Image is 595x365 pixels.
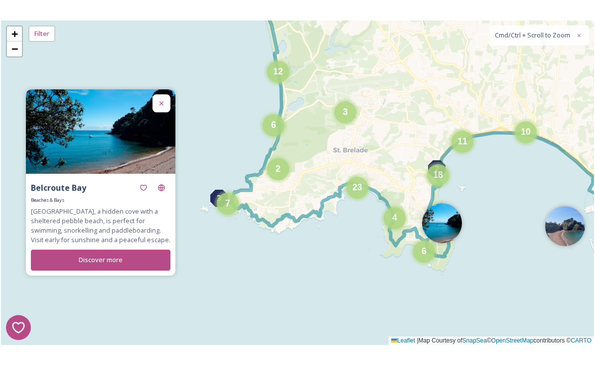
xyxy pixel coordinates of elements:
span: 3 [343,107,348,117]
span: + [11,27,18,40]
a: Leaflet [391,337,415,344]
span: 4 [392,213,397,223]
strong: Belcroute Bay [31,182,86,193]
span: 11 [457,136,467,146]
span: 10 [521,127,531,137]
a: OpenStreetMap [491,337,534,344]
span: 23 [352,182,362,192]
a: SnapSea [462,337,487,344]
div: 2 [267,158,289,180]
div: 4 [384,207,406,229]
span: 18 [433,170,443,180]
div: 12 [267,61,289,83]
div: 23 [346,177,368,199]
div: 6 [263,114,285,136]
span: Beaches & Bays [31,197,64,204]
a: Zoom out [7,41,22,56]
button: Discover more [31,250,170,270]
span: 2 [276,164,281,174]
img: 22993.jpg [26,89,175,174]
span: | [417,337,418,344]
div: 10 [515,121,537,143]
span: 7 [225,198,230,208]
span: 3 [217,192,221,204]
div: 6 [413,241,435,263]
span: 6 [271,120,276,130]
img: Marker [422,203,462,243]
img: Marker [545,206,585,246]
div: 3 [210,190,228,207]
div: 3 [334,101,356,123]
a: Zoom in [7,26,22,41]
div: 2 [428,160,446,178]
div: Filter [28,25,55,42]
span: 6 [422,246,427,256]
span: 12 [273,66,283,76]
div: Map Courtesy of © contributors © [389,337,594,345]
span: Cmd/Ctrl + Scroll to Zoom [495,30,570,40]
span: − [11,42,18,55]
a: CARTO [571,337,592,344]
div: 18 [427,164,449,186]
div: 7 [217,193,239,215]
div: 11 [451,131,473,153]
span: [GEOGRAPHIC_DATA], a hidden cove with a sheltered pebble beach, is perfect for swimming, snorkell... [31,207,170,245]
